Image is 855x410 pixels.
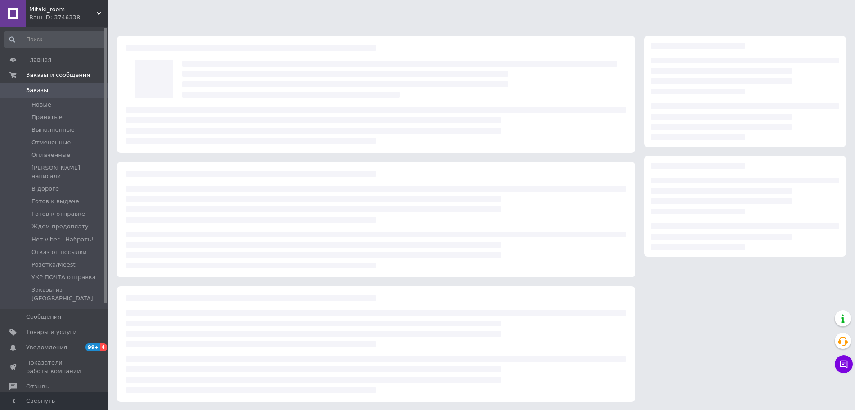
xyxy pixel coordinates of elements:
[31,210,85,218] span: Готов к отправке
[26,343,67,352] span: Уведомления
[26,313,61,321] span: Сообщения
[4,31,106,48] input: Поиск
[85,343,100,351] span: 99+
[31,223,89,231] span: Ждем предоплату
[31,248,87,256] span: Отказ от посылки
[31,286,105,302] span: Заказы из [GEOGRAPHIC_DATA]
[26,56,51,64] span: Главная
[26,383,50,391] span: Отзывы
[26,328,77,336] span: Товары и услуги
[31,101,51,109] span: Новые
[31,261,76,269] span: Розетка/Meest
[26,359,83,375] span: Показатели работы компании
[26,71,90,79] span: Заказы и сообщения
[31,113,63,121] span: Принятые
[29,5,97,13] span: Mitaki_room
[31,164,105,180] span: [PERSON_NAME] написали
[100,343,107,351] span: 4
[31,236,94,244] span: Нет viber - Набрать!
[31,197,79,205] span: Готов к выдаче
[31,185,59,193] span: В дороге
[31,151,70,159] span: Оплаченные
[31,126,75,134] span: Выполненные
[31,138,71,147] span: Отмененные
[835,355,853,373] button: Чат с покупателем
[31,273,96,281] span: УКР ПОЧТА отправка
[26,86,48,94] span: Заказы
[29,13,108,22] div: Ваш ID: 3746338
